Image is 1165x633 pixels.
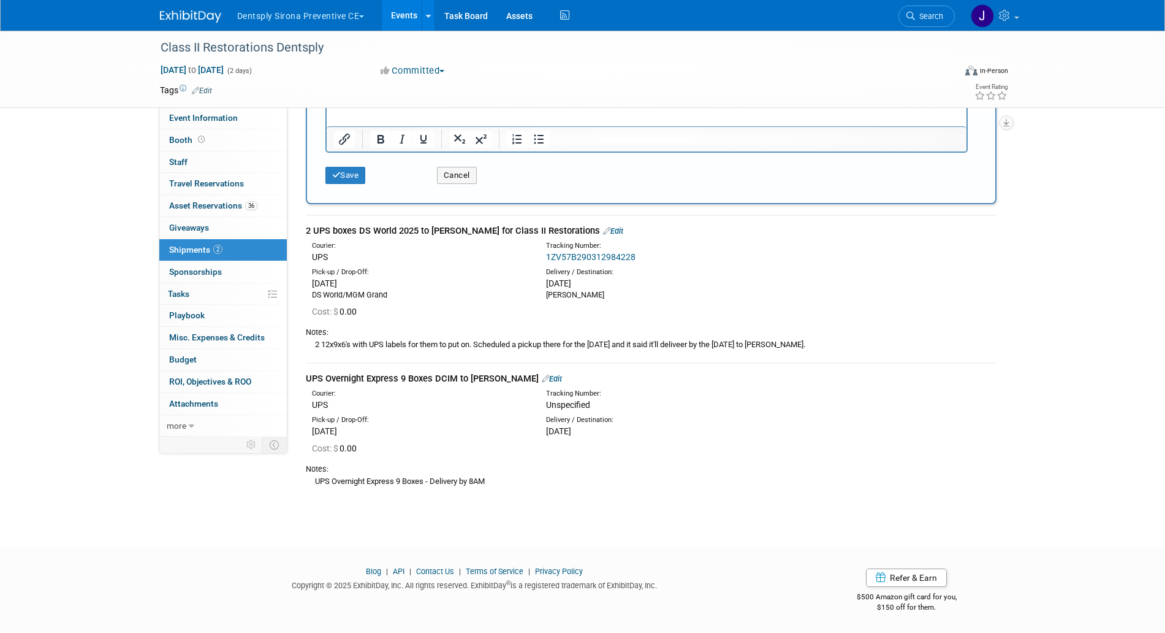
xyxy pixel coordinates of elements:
a: Shipments2 [159,239,287,261]
div: DS World/MGM Grand [312,290,528,301]
div: Copyright © 2025 ExhibitDay, Inc. All rights reserved. ExhibitDay is a registered trademark of Ex... [160,577,790,591]
span: Search [915,12,943,21]
div: Class II Restorations Dentsply [156,37,936,59]
div: Event Format [882,64,1009,82]
img: ExhibitDay [160,10,221,23]
button: Bullet list [528,131,549,148]
td: Personalize Event Tab Strip [241,437,262,453]
iframe: Rich Text Area [327,93,966,126]
span: Misc. Expenses & Credits [169,332,265,342]
div: Delivery / Destination: [546,267,762,277]
button: Italic [392,131,412,148]
span: Asset Reservations [169,201,257,210]
span: Cost: $ [312,307,340,316]
a: Misc. Expenses & Credits [159,327,287,348]
span: [DATE] [DATE] [160,64,224,75]
div: Courier: [312,389,528,399]
div: [DATE] [546,277,762,290]
div: UPS Overnight Express 9 Boxes DCIM to [PERSON_NAME] [306,372,996,385]
div: Courier: [312,241,528,251]
span: Unspecified [546,400,590,410]
a: Blog [366,567,381,576]
a: Sponsorships [159,261,287,283]
div: Event Rating [974,84,1008,90]
a: Giveaways [159,217,287,239]
div: Tracking Number: [546,241,821,251]
a: Terms of Service [466,567,523,576]
button: Cancel [437,167,477,184]
button: Insert/edit link [334,131,355,148]
span: Cost: $ [312,443,340,453]
span: Giveaways [169,223,209,232]
a: Edit [542,374,562,383]
button: Save [325,167,366,184]
div: Delivery / Destination: [546,415,762,425]
div: 2 12x9x6's with UPS labels for them to put on. Scheduled a pickup there for the [DATE] and it sai... [306,338,996,351]
span: ROI, Objectives & ROO [169,377,251,386]
span: Shipments [169,245,222,255]
div: UPS [312,251,528,263]
span: | [525,567,533,576]
a: Contact Us [416,567,454,576]
td: Tags [160,84,212,96]
span: Travel Reservations [169,178,244,188]
div: Notes: [306,464,996,475]
button: Bold [370,131,391,148]
span: Sponsorships [169,267,222,277]
a: API [393,567,404,576]
a: Privacy Policy [535,567,583,576]
div: UPS [312,399,528,411]
a: Edit [603,226,623,236]
div: [DATE] [546,425,762,437]
a: Tasks [159,283,287,305]
span: to [186,65,198,75]
span: 0.00 [312,307,362,316]
span: | [456,567,464,576]
span: 0.00 [312,443,362,453]
span: Playbook [169,310,205,320]
span: | [406,567,414,576]
a: ROI, Objectives & ROO [159,371,287,393]
a: Playbook [159,305,287,326]
button: Committed [376,64,449,77]
a: Budget [159,349,287,370]
a: 1ZV57B290312984228 [546,252,636,262]
button: Subscript [449,131,470,148]
div: [DATE] [312,277,528,290]
img: Format-Inperson.png [965,66,977,75]
span: Attachments [169,399,218,409]
div: [PERSON_NAME] [546,290,762,301]
div: [DATE] [312,425,528,437]
span: Booth not reserved yet [195,135,207,144]
a: Search [898,6,955,27]
div: Pick-up / Drop-Off: [312,415,528,425]
a: Event Information [159,107,287,129]
button: Underline [413,131,434,148]
a: Travel Reservations [159,173,287,194]
div: $150 off for them. [808,602,1006,613]
button: Numbered list [507,131,528,148]
a: more [159,415,287,437]
div: UPS Overnight Express 9 Boxes - Delivery by 8AM [306,475,996,488]
a: Refer & Earn [866,569,947,587]
span: Tasks [168,289,189,299]
div: In-Person [979,66,1008,75]
a: Asset Reservations36 [159,195,287,217]
span: Budget [169,355,197,364]
span: | [383,567,391,576]
span: Staff [169,157,188,167]
a: Booth [159,129,287,151]
span: Booth [169,135,207,145]
td: Toggle Event Tabs [262,437,287,453]
div: 2 UPS boxes DS World 2025 to [PERSON_NAME] for Class II Restorations [306,224,996,237]
a: Edit [192,86,212,95]
div: Tracking Number: [546,389,821,399]
span: 36 [245,201,257,210]
button: Superscript [471,131,491,148]
div: Notes: [306,327,996,338]
a: Attachments [159,393,287,415]
div: $500 Amazon gift card for you, [808,584,1006,612]
div: Pick-up / Drop-Off: [312,267,528,277]
a: Staff [159,152,287,173]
